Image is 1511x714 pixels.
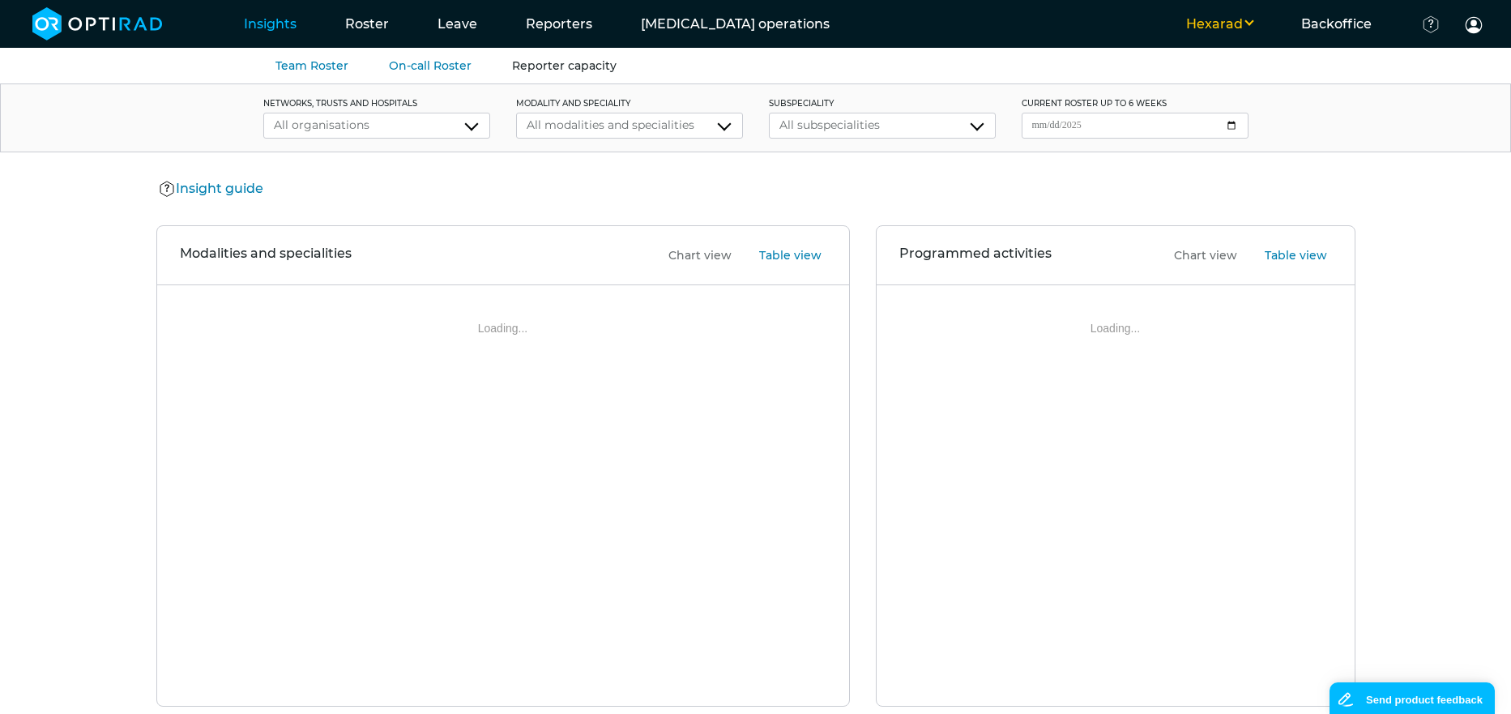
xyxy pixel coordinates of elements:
[275,58,348,73] a: Team Roster
[263,97,490,109] label: networks, trusts and hospitals
[512,58,617,73] a: Reporter capacity
[1162,15,1277,34] button: Hexarad
[1155,246,1242,265] button: Chart view
[769,97,996,109] label: subspeciality
[899,246,1052,265] h3: Programmed activities
[156,178,268,199] button: Insight guide
[1022,97,1248,109] label: current roster up to 6 weeks
[516,97,743,109] label: modality and speciality
[389,58,472,73] a: On-call Roster
[1245,246,1332,265] button: Table view
[649,246,736,265] button: Chart view
[180,246,352,265] h3: Modalities and specialities
[740,246,826,265] button: Table view
[159,180,176,199] img: Help Icon
[32,7,163,41] img: brand-opti-rad-logos-blue-and-white-d2f68631ba2948856bd03f2d395fb146ddc8fb01b4b6e9315ea85fa773367...
[919,323,1313,669] div: Loading...
[199,323,807,669] div: Loading...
